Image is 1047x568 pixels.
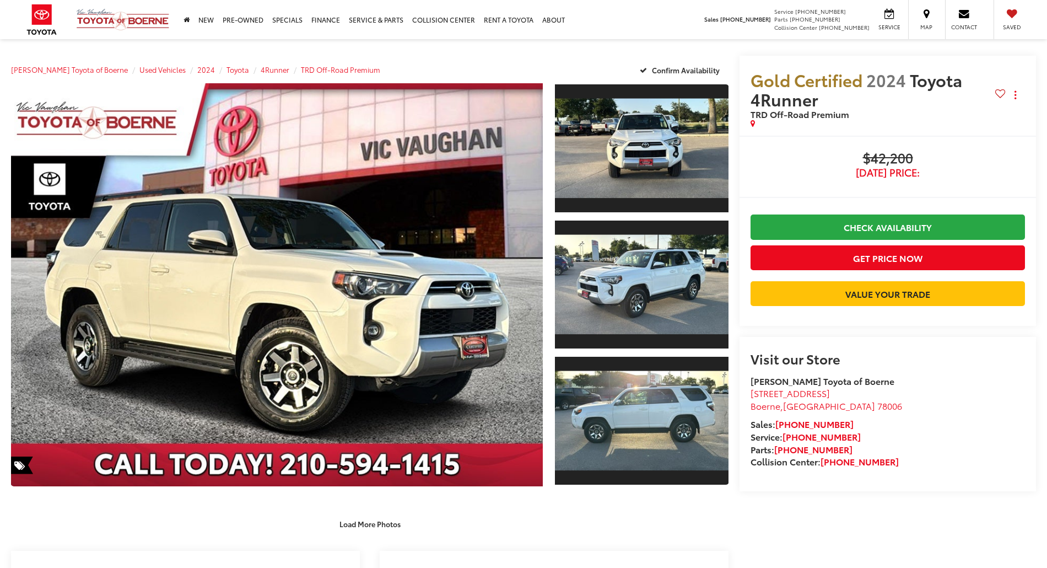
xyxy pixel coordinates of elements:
[553,371,730,471] img: 2024 Toyota 4Runner TRD Off-Road Premium
[11,457,33,474] span: Special
[790,15,840,23] span: [PHONE_NUMBER]
[751,68,862,92] span: Gold Certified
[751,151,1025,167] span: $42,200
[751,374,894,387] strong: [PERSON_NAME] Toyota of Boerne
[11,65,128,74] a: [PERSON_NAME] Toyota of Boerne
[774,23,817,31] span: Collision Center
[751,443,852,456] strong: Parts:
[1014,90,1016,99] span: dropdown dots
[877,23,902,31] span: Service
[751,281,1025,306] a: Value Your Trade
[751,108,849,120] span: TRD Off-Road Premium
[819,23,870,31] span: [PHONE_NUMBER]
[720,15,771,23] span: [PHONE_NUMBER]
[821,455,899,468] a: [PHONE_NUMBER]
[553,235,730,335] img: 2024 Toyota 4Runner TRD Off-Road Premium
[751,351,1025,366] h2: Visit our Store
[751,455,899,468] strong: Collision Center:
[751,68,962,111] span: Toyota 4Runner
[751,245,1025,270] button: Get Price Now
[774,443,852,456] a: [PHONE_NUMBER]
[751,417,854,430] strong: Sales:
[332,515,408,534] button: Load More Photos
[553,99,730,199] img: 2024 Toyota 4Runner TRD Off-Road Premium
[751,430,861,443] strong: Service:
[783,399,875,412] span: [GEOGRAPHIC_DATA]
[866,68,906,92] span: 2024
[652,65,720,75] span: Confirm Availability
[261,65,289,74] a: 4Runner
[301,65,380,74] a: TRD Off-Road Premium
[877,399,902,412] span: 78006
[704,15,719,23] span: Sales
[774,7,794,15] span: Service
[76,8,170,31] img: Vic Vaughan Toyota of Boerne
[951,23,977,31] span: Contact
[914,23,938,31] span: Map
[751,167,1025,178] span: [DATE] Price:
[11,83,543,486] a: Expand Photo 0
[226,65,249,74] a: Toyota
[6,81,548,488] img: 2024 Toyota 4Runner TRD Off-Road Premium
[775,417,854,430] a: [PHONE_NUMBER]
[555,83,728,213] a: Expand Photo 1
[139,65,186,74] a: Used Vehicles
[1000,23,1024,31] span: Saved
[197,65,215,74] a: 2024
[795,7,846,15] span: [PHONE_NUMBER]
[782,430,861,443] a: [PHONE_NUMBER]
[751,387,830,399] span: [STREET_ADDRESS]
[751,215,1025,239] a: Check Availability
[751,387,902,412] a: [STREET_ADDRESS] Boerne,[GEOGRAPHIC_DATA] 78006
[774,15,788,23] span: Parts
[634,60,729,79] button: Confirm Availability
[751,399,902,412] span: ,
[1006,85,1025,105] button: Actions
[555,356,728,486] a: Expand Photo 3
[751,399,780,412] span: Boerne
[555,219,728,350] a: Expand Photo 2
